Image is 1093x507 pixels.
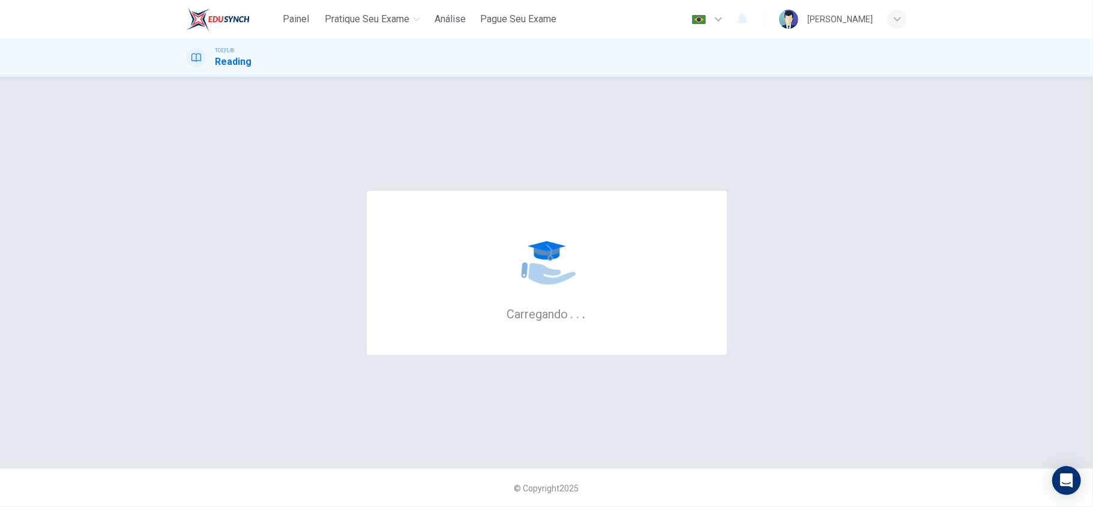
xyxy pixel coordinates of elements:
[475,8,561,30] button: Pague Seu Exame
[1052,466,1081,495] div: Open Intercom Messenger
[215,55,252,69] h1: Reading
[187,7,277,31] a: EduSynch logo
[582,303,586,323] h6: .
[570,303,574,323] h6: .
[187,7,250,31] img: EduSynch logo
[435,12,466,26] span: Análise
[430,8,471,30] button: Análise
[215,46,235,55] span: TOEFL®
[808,12,873,26] div: [PERSON_NAME]
[514,484,579,493] span: © Copyright 2025
[480,12,556,26] span: Pague Seu Exame
[691,15,706,24] img: pt
[277,8,315,30] button: Painel
[320,8,425,30] button: Pratique seu exame
[576,303,580,323] h6: .
[325,12,409,26] span: Pratique seu exame
[283,12,309,26] span: Painel
[779,10,798,29] img: Profile picture
[507,306,586,321] h6: Carregando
